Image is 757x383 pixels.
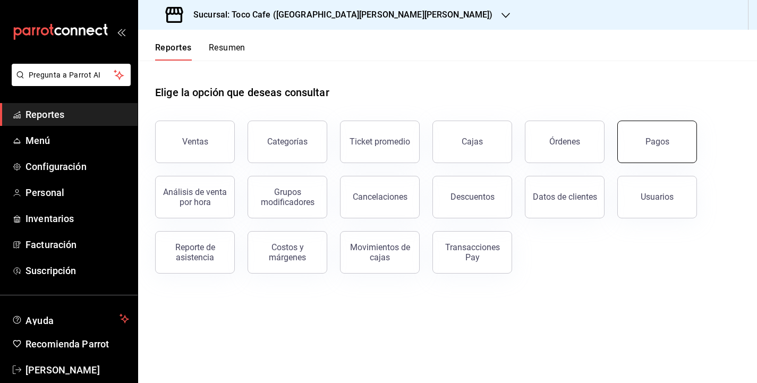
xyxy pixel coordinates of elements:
[340,121,420,163] button: Ticket promedio
[450,192,495,202] div: Descuentos
[162,242,228,262] div: Reporte de asistencia
[340,176,420,218] button: Cancelaciones
[25,159,129,174] span: Configuración
[549,137,580,147] div: Órdenes
[25,363,129,377] span: [PERSON_NAME]
[25,337,129,351] span: Recomienda Parrot
[525,176,605,218] button: Datos de clientes
[25,185,129,200] span: Personal
[12,64,131,86] button: Pregunta a Parrot AI
[533,192,597,202] div: Datos de clientes
[25,312,115,325] span: Ayuda
[117,28,125,36] button: open_drawer_menu
[7,77,131,88] a: Pregunta a Parrot AI
[347,242,413,262] div: Movimientos de cajas
[29,70,114,81] span: Pregunta a Parrot AI
[353,192,407,202] div: Cancelaciones
[439,242,505,262] div: Transacciones Pay
[25,107,129,122] span: Reportes
[248,121,327,163] button: Categorías
[209,42,245,61] button: Resumen
[25,211,129,226] span: Inventarios
[462,137,483,147] div: Cajas
[617,176,697,218] button: Usuarios
[155,231,235,274] button: Reporte de asistencia
[641,192,674,202] div: Usuarios
[248,231,327,274] button: Costos y márgenes
[340,231,420,274] button: Movimientos de cajas
[155,176,235,218] button: Análisis de venta por hora
[185,8,493,21] h3: Sucursal: Toco Cafe ([GEOGRAPHIC_DATA][PERSON_NAME][PERSON_NAME])
[432,176,512,218] button: Descuentos
[254,242,320,262] div: Costos y márgenes
[155,42,192,61] button: Reportes
[25,263,129,278] span: Suscripción
[617,121,697,163] button: Pagos
[155,84,329,100] h1: Elige la opción que deseas consultar
[162,187,228,207] div: Análisis de venta por hora
[432,231,512,274] button: Transacciones Pay
[155,121,235,163] button: Ventas
[267,137,308,147] div: Categorías
[645,137,669,147] div: Pagos
[182,137,208,147] div: Ventas
[25,133,129,148] span: Menú
[25,237,129,252] span: Facturación
[432,121,512,163] button: Cajas
[350,137,410,147] div: Ticket promedio
[155,42,245,61] div: navigation tabs
[248,176,327,218] button: Grupos modificadores
[254,187,320,207] div: Grupos modificadores
[525,121,605,163] button: Órdenes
